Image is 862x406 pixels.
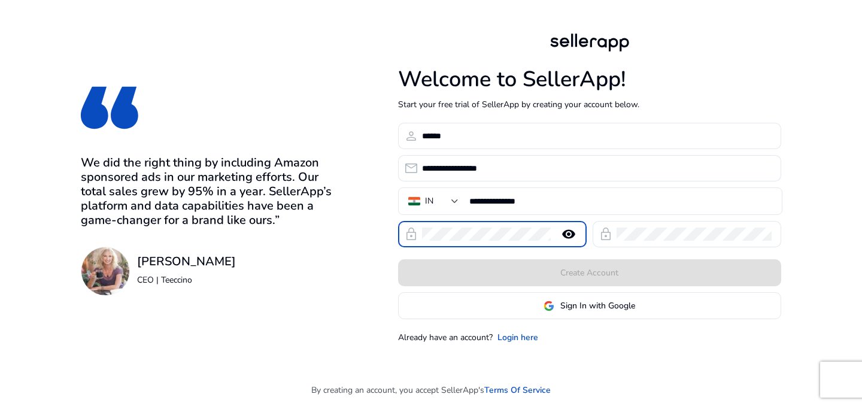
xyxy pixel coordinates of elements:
[544,301,554,311] img: google-logo.svg
[137,274,236,286] p: CEO | Teeccino
[398,98,781,111] p: Start your free trial of SellerApp by creating your account below.
[398,331,493,344] p: Already have an account?
[404,227,418,241] span: lock
[484,384,551,396] a: Terms Of Service
[81,156,336,228] h3: We did the right thing by including Amazon sponsored ads in our marketing efforts. Our total sale...
[497,331,538,344] a: Login here
[404,161,418,175] span: email
[599,227,613,241] span: lock
[425,195,433,208] div: IN
[404,129,418,143] span: person
[554,227,583,241] mat-icon: remove_red_eye
[560,299,635,312] span: Sign In with Google
[398,66,781,92] h1: Welcome to SellerApp!
[137,254,236,269] h3: [PERSON_NAME]
[398,292,781,319] button: Sign In with Google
